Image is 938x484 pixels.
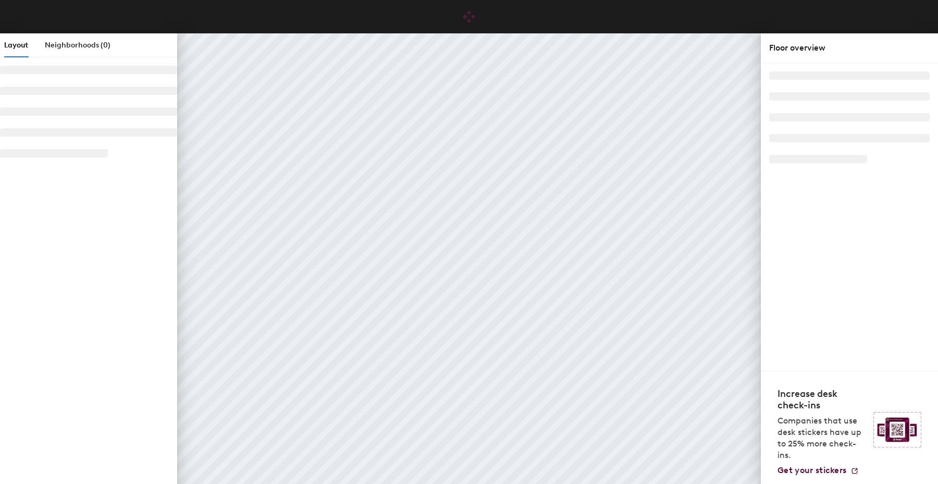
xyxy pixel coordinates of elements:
span: Layout [4,41,28,50]
h4: Increase desk check-ins [777,388,867,411]
p: Companies that use desk stickers have up to 25% more check-ins. [777,415,867,461]
span: Neighborhoods (0) [45,41,110,50]
div: Floor overview [769,42,930,54]
span: Get your stickers [777,465,846,475]
img: Sticker logo [873,412,921,447]
a: Get your stickers [777,465,859,476]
